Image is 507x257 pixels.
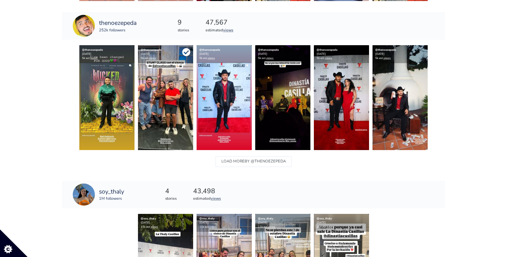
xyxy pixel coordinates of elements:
[255,214,310,232] div: [DATE] 11k est.
[82,48,103,52] a: @thenoezepeda
[149,56,156,60] a: views
[193,186,221,196] div: 43,498
[325,56,332,60] a: views
[99,28,137,33] div: 252k followers
[178,28,189,33] div: stories
[141,217,156,220] a: @soy_thaly
[317,48,337,52] a: @thenoezepeda
[375,48,396,52] a: @thenoezepeda
[138,214,193,232] div: [DATE] 11k est.
[90,56,98,60] a: views
[216,156,292,167] button: LOAD MOREBY @thenoezepeda
[79,45,135,63] div: [DATE] 5k est.
[73,15,95,37] img: 206973792.jpg
[245,157,286,166] span: BY @thenoezepeda
[314,45,369,63] div: [DATE] 5k est.
[165,186,177,196] div: 4
[138,45,193,63] div: [DATE] 5k est.
[317,217,332,220] a: @soy_thaly
[197,214,252,232] div: [DATE] 11k est.
[199,48,220,52] a: @thenoezepeda
[73,184,95,206] img: 1815414937.jpg
[209,225,217,229] a: views
[208,56,215,60] a: views
[223,28,233,33] a: views
[314,214,369,232] div: [DATE] 11k est.
[206,18,233,28] div: 47,567
[99,196,124,202] div: 1M followers
[178,18,189,28] div: 9
[99,187,124,196] a: soy_thaly
[206,28,233,33] div: estimated
[151,225,158,229] a: views
[193,196,221,202] div: estimated
[384,56,391,60] a: views
[99,18,137,27] a: thenoezepeda
[258,48,279,52] a: @thenoezepeda
[266,56,274,60] a: views
[199,217,215,220] a: @soy_thaly
[165,196,177,202] div: stories
[197,45,252,63] div: [DATE] 5k est.
[268,225,275,229] a: views
[255,45,310,63] div: [DATE] 5k est.
[211,196,221,201] a: views
[327,225,334,229] a: views
[141,48,161,52] a: @thenoezepeda
[258,217,273,220] a: @soy_thaly
[372,45,428,63] div: [DATE] 5k est.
